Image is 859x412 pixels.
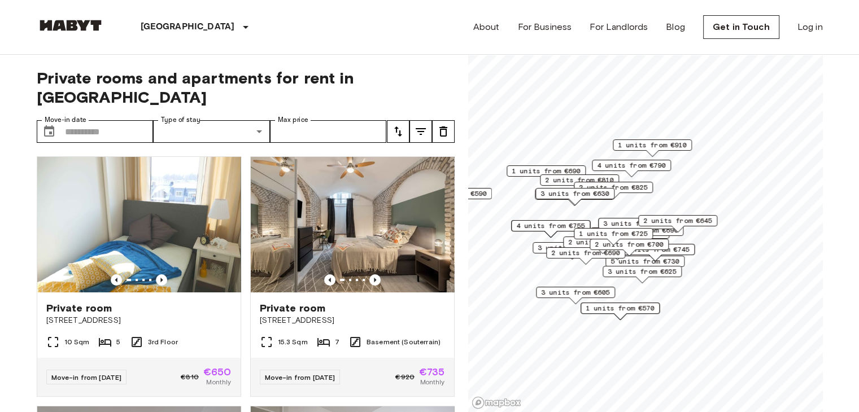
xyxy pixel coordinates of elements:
[278,337,308,347] span: 15.3 Sqm
[603,218,672,229] span: 3 units from €800
[45,115,86,125] label: Move-in date
[161,115,200,125] label: Type of stay
[538,243,607,253] span: 3 units from €785
[37,157,241,292] img: Marketing picture of unit DE-02-011-001-01HF
[597,160,666,170] span: 4 units from €790
[507,165,586,183] div: Map marker
[638,215,717,233] div: Map marker
[590,20,648,34] a: For Landlords
[367,337,441,347] span: Basement (Souterrain)
[472,396,521,409] a: Mapbox logo
[265,373,335,382] span: Move-in from [DATE]
[418,189,487,199] span: 3 units from €590
[581,303,660,320] div: Map marker
[37,68,455,107] span: Private rooms and apartments for rent in [GEOGRAPHIC_DATA]
[432,120,455,143] button: tune
[618,140,687,150] span: 1 units from €910
[517,20,572,34] a: For Business
[568,237,637,247] span: 2 units from €925
[605,256,684,273] div: Map marker
[616,244,695,261] div: Map marker
[409,120,432,143] button: tune
[535,188,614,205] div: Map marker
[251,157,454,292] img: Marketing picture of unit DE-02-004-006-05HF
[546,247,625,265] div: Map marker
[37,20,104,31] img: Habyt
[540,189,609,199] span: 3 units from €630
[545,175,614,185] span: 2 units from €810
[579,182,648,192] span: 2 units from €825
[608,266,677,277] span: 3 units from €625
[586,303,655,313] span: 1 units from €570
[148,337,178,347] span: 3rd Floor
[369,274,381,286] button: Previous image
[260,301,326,315] span: Private room
[611,256,679,266] span: 5 units from €730
[512,166,581,176] span: 1 units from €690
[335,337,339,347] span: 7
[535,189,614,206] div: Map marker
[541,287,610,297] span: 3 units from €605
[181,372,199,382] span: €810
[574,182,653,199] div: Map marker
[46,301,112,315] span: Private room
[563,236,642,254] div: Map marker
[141,20,235,34] p: [GEOGRAPHIC_DATA]
[516,221,585,231] span: 4 units from €755
[536,287,615,304] div: Map marker
[598,218,677,235] div: Map marker
[37,156,241,397] a: Marketing picture of unit DE-02-011-001-01HFPrevious imagePrevious imagePrivate room[STREET_ADDRE...
[419,367,445,377] span: €735
[413,188,492,205] div: Map marker
[387,120,409,143] button: tune
[574,228,653,246] div: Map marker
[643,216,712,226] span: 2 units from €645
[592,160,671,177] div: Map marker
[621,244,690,255] span: 3 units from €745
[278,115,308,125] label: Max price
[590,239,669,256] div: Map marker
[420,377,444,387] span: Monthly
[51,373,122,382] span: Move-in from [DATE]
[666,20,685,34] a: Blog
[797,20,823,34] a: Log in
[250,156,455,397] a: Marketing picture of unit DE-02-004-006-05HFPrevious imagePrevious imagePrivate room[STREET_ADDRE...
[603,266,682,283] div: Map marker
[613,139,692,157] div: Map marker
[324,274,335,286] button: Previous image
[579,229,648,239] span: 1 units from €725
[540,174,619,192] div: Map marker
[111,274,122,286] button: Previous image
[595,239,664,249] span: 2 units from €700
[395,372,415,382] span: €920
[551,248,620,258] span: 2 units from €690
[64,337,90,347] span: 10 Sqm
[511,220,590,238] div: Map marker
[203,367,232,377] span: €650
[116,337,120,347] span: 5
[156,274,167,286] button: Previous image
[260,315,445,326] span: [STREET_ADDRESS]
[46,315,232,326] span: [STREET_ADDRESS]
[473,20,500,34] a: About
[703,15,779,39] a: Get in Touch
[604,225,683,242] div: Map marker
[38,120,60,143] button: Choose date
[533,242,612,260] div: Map marker
[206,377,231,387] span: Monthly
